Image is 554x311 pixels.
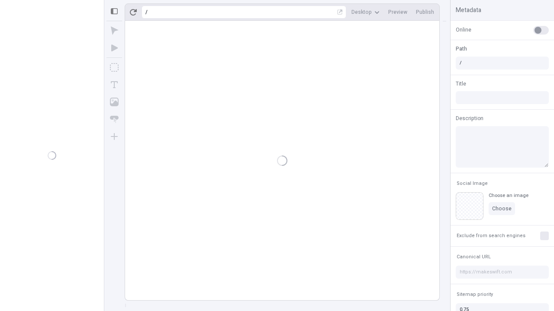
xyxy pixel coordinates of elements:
span: Online [456,26,471,34]
button: Sitemap priority [455,289,495,300]
div: Choose an image [489,192,528,199]
button: Exclude from search engines [455,231,527,241]
div: / [145,9,148,16]
span: Path [456,45,467,53]
span: Canonical URL [457,254,491,260]
button: Text [106,77,122,92]
button: Choose [489,202,515,215]
button: Publish [412,6,438,19]
span: Description [456,114,483,122]
button: Button [106,111,122,127]
span: Social Image [457,180,488,187]
input: https://makeswift.com [456,266,549,279]
span: Exclude from search engines [457,232,525,239]
span: Choose [492,205,512,212]
button: Social Image [455,178,490,189]
button: Box [106,60,122,75]
button: Desktop [348,6,383,19]
span: Desktop [351,9,372,16]
span: Title [456,80,466,88]
span: Publish [416,9,434,16]
span: Preview [388,9,407,16]
button: Canonical URL [455,252,493,262]
button: Image [106,94,122,110]
button: Preview [385,6,411,19]
span: Sitemap priority [457,291,493,298]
